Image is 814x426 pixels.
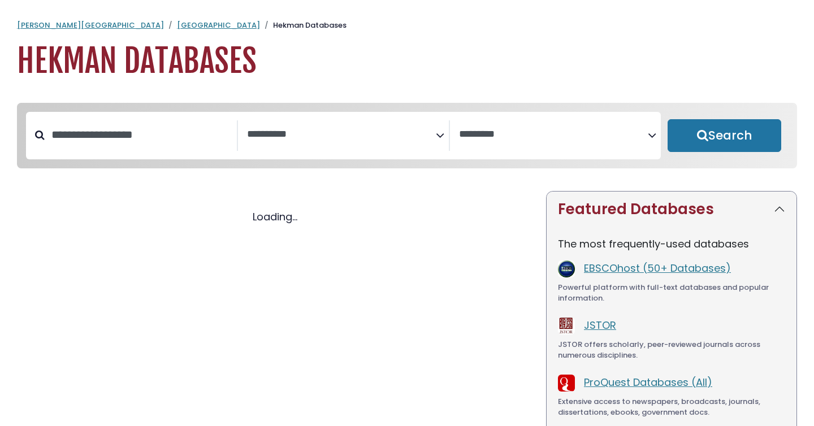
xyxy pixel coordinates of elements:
a: [PERSON_NAME][GEOGRAPHIC_DATA] [17,20,164,31]
div: Loading... [17,209,532,224]
h1: Hekman Databases [17,42,797,80]
a: JSTOR [584,318,616,332]
textarea: Search [247,129,436,141]
p: The most frequently-used databases [558,236,785,251]
a: [GEOGRAPHIC_DATA] [177,20,260,31]
nav: breadcrumb [17,20,797,31]
button: Featured Databases [547,192,796,227]
textarea: Search [459,129,648,141]
input: Search database by title or keyword [45,125,237,144]
div: Extensive access to newspapers, broadcasts, journals, dissertations, ebooks, government docs. [558,396,785,418]
div: Powerful platform with full-text databases and popular information. [558,282,785,304]
li: Hekman Databases [260,20,347,31]
button: Submit for Search Results [668,119,781,152]
a: ProQuest Databases (All) [584,375,712,389]
nav: Search filters [17,103,797,168]
a: EBSCOhost (50+ Databases) [584,261,731,275]
div: JSTOR offers scholarly, peer-reviewed journals across numerous disciplines. [558,339,785,361]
